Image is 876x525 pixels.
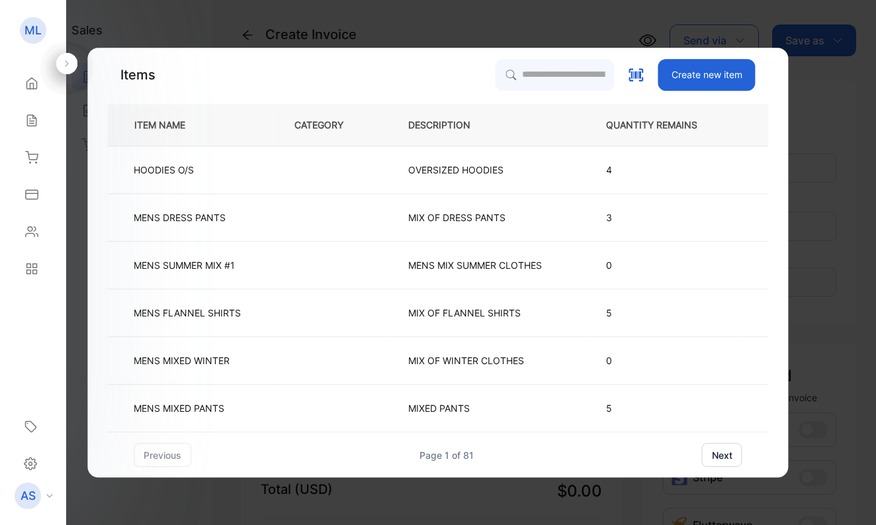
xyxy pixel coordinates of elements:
p: 3 [606,211,719,224]
p: MENS MIXED PANTS [134,401,224,415]
p: MENS MIXED WINTER [134,354,230,367]
p: AS [21,487,36,504]
p: MIX OF DRESS PANTS [408,211,505,224]
p: ML [24,22,42,39]
button: previous [134,443,191,467]
p: MENS FLANNEL SHIRTS [134,306,241,320]
p: 5 [606,306,719,320]
p: 4 [606,163,719,177]
p: MENS DRESS PANTS [134,211,226,224]
p: MENS SUMMER MIX #1 [134,258,235,272]
p: MIX OF FLANNEL SHIRTS [408,306,521,320]
p: OVERSIZED HOODIES [408,163,504,177]
button: Open LiveChat chat widget [11,5,50,45]
div: Page 1 of 81 [419,448,474,462]
p: DESCRIPTION [408,118,492,132]
p: Items [120,65,155,85]
p: QUANTITY REMAINS [606,118,719,132]
p: HOODIES O/S [134,163,194,177]
p: MENS MIX SUMMER CLOTHES [408,258,542,272]
button: Create new item [658,59,756,91]
p: ITEM NAME [129,118,206,132]
p: MIX OF WINTER CLOTHES [408,354,524,367]
p: 5 [606,401,719,415]
p: CATEGORY [294,118,365,132]
p: MIXED PANTS [408,401,470,415]
p: UNIT PRICE [762,118,842,132]
p: 0 [606,258,719,272]
p: 0 [606,354,719,367]
button: next [702,443,742,467]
